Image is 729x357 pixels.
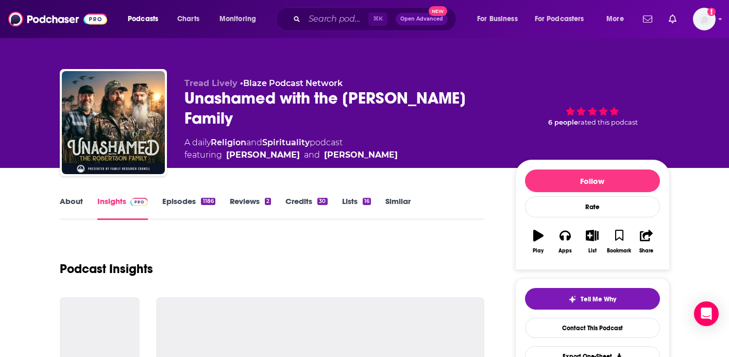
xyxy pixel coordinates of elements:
a: Episodes1186 [162,196,215,220]
button: open menu [470,11,531,27]
a: Reviews2 [230,196,271,220]
img: User Profile [693,8,716,30]
button: Open AdvancedNew [396,13,448,25]
span: and [246,138,262,147]
span: Podcasts [128,12,158,26]
a: Credits30 [285,196,327,220]
button: Share [633,223,659,260]
h1: Podcast Insights [60,261,153,277]
div: Play [533,248,544,254]
button: open menu [528,11,599,27]
button: Show profile menu [693,8,716,30]
div: List [588,248,597,254]
div: 30 [317,198,327,205]
span: For Business [477,12,518,26]
span: Open Advanced [400,16,443,22]
span: New [429,6,447,16]
div: Share [639,248,653,254]
a: Show notifications dropdown [665,10,681,28]
span: Logged in as ocharlson [693,8,716,30]
span: ⌘ K [368,12,387,26]
span: For Podcasters [535,12,584,26]
div: 16 [363,198,371,205]
button: Apps [552,223,579,260]
button: List [579,223,605,260]
a: Lists16 [342,196,371,220]
a: InsightsPodchaser Pro [97,196,148,220]
button: open menu [121,11,172,27]
button: Bookmark [606,223,633,260]
span: Tread Lively [184,78,238,88]
span: Monitoring [219,12,256,26]
button: Play [525,223,552,260]
div: 2 [265,198,271,205]
a: About [60,196,83,220]
div: Apps [558,248,572,254]
svg: Add a profile image [707,8,716,16]
span: featuring [184,149,398,161]
div: 6 peoplerated this podcast [515,78,670,143]
button: open menu [599,11,637,27]
div: A daily podcast [184,137,398,161]
span: Charts [177,12,199,26]
a: Phil Robertson [226,149,300,161]
div: Open Intercom Messenger [694,301,719,326]
button: Follow [525,169,660,192]
a: Zach Dasher [324,149,398,161]
span: rated this podcast [578,118,638,126]
a: Similar [385,196,411,220]
img: Unashamed with the Robertson Family [62,71,165,174]
a: Show notifications dropdown [639,10,656,28]
img: tell me why sparkle [568,295,577,303]
a: Spirituality [262,138,310,147]
span: Tell Me Why [581,295,616,303]
div: Rate [525,196,660,217]
span: 6 people [548,118,578,126]
a: Contact This Podcast [525,318,660,338]
div: Bookmark [607,248,631,254]
span: and [304,149,320,161]
a: Blaze Podcast Network [243,78,343,88]
img: Podchaser - Follow, Share and Rate Podcasts [8,9,107,29]
span: • [240,78,343,88]
input: Search podcasts, credits, & more... [304,11,368,27]
span: More [606,12,624,26]
button: open menu [212,11,269,27]
div: 1186 [201,198,215,205]
a: Charts [171,11,206,27]
button: tell me why sparkleTell Me Why [525,288,660,310]
div: Search podcasts, credits, & more... [286,7,466,31]
a: Religion [211,138,246,147]
img: Podchaser Pro [130,198,148,206]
